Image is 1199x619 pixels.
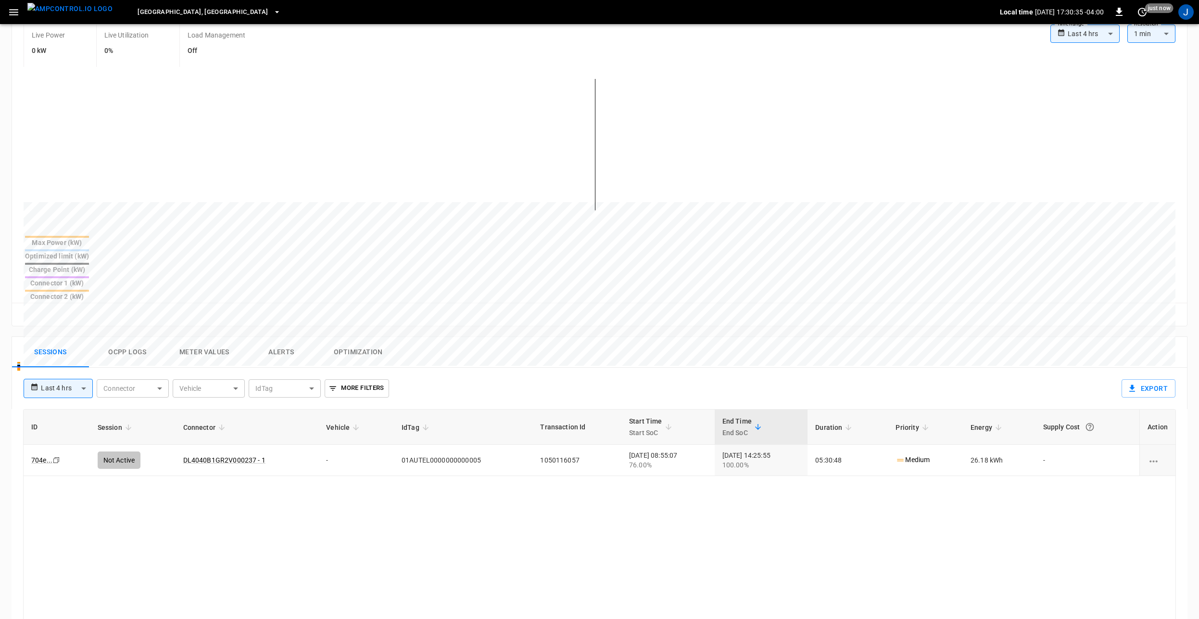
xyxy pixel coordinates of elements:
span: Energy [971,422,1005,433]
p: Live Power [32,30,65,40]
p: Live Utilization [104,30,149,40]
h6: Off [188,46,245,56]
button: Ocpp logs [89,337,166,368]
span: Priority [896,422,931,433]
p: Local time [1000,7,1033,17]
p: [DATE] 17:30:35 -04:00 [1035,7,1104,17]
button: More Filters [325,379,389,398]
span: Connector [183,422,228,433]
span: [GEOGRAPHIC_DATA], [GEOGRAPHIC_DATA] [138,7,268,18]
th: Action [1139,410,1175,445]
span: Start TimeStart SoC [629,415,675,438]
h6: 0 kW [32,46,65,56]
div: profile-icon [1178,4,1194,20]
span: End TimeEnd SoC [722,415,764,438]
button: Sessions [12,337,89,368]
p: End SoC [722,427,752,438]
p: Load Management [188,30,245,40]
th: Transaction Id [532,410,621,445]
img: ampcontrol.io logo [27,3,113,15]
span: just now [1145,3,1174,13]
div: Last 4 hrs [41,379,93,398]
button: The cost of your charging session based on your supply rates [1081,418,1098,436]
div: 1 min [1127,25,1175,43]
button: Alerts [243,337,320,368]
button: Meter Values [166,337,243,368]
div: Supply Cost [1043,418,1132,436]
th: ID [24,410,90,445]
button: set refresh interval [1135,4,1150,20]
table: sessions table [24,410,1175,476]
div: Last 4 hrs [1068,25,1120,43]
span: Session [98,422,135,433]
h6: 0% [104,46,149,56]
span: Duration [815,422,855,433]
span: Vehicle [326,422,362,433]
div: End Time [722,415,752,438]
p: Start SoC [629,427,662,438]
button: Optimization [320,337,397,368]
span: IdTag [402,422,432,433]
button: [GEOGRAPHIC_DATA], [GEOGRAPHIC_DATA] [134,3,284,22]
div: Start Time [629,415,662,438]
button: Export [1122,379,1175,398]
div: charging session options [1148,455,1168,465]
